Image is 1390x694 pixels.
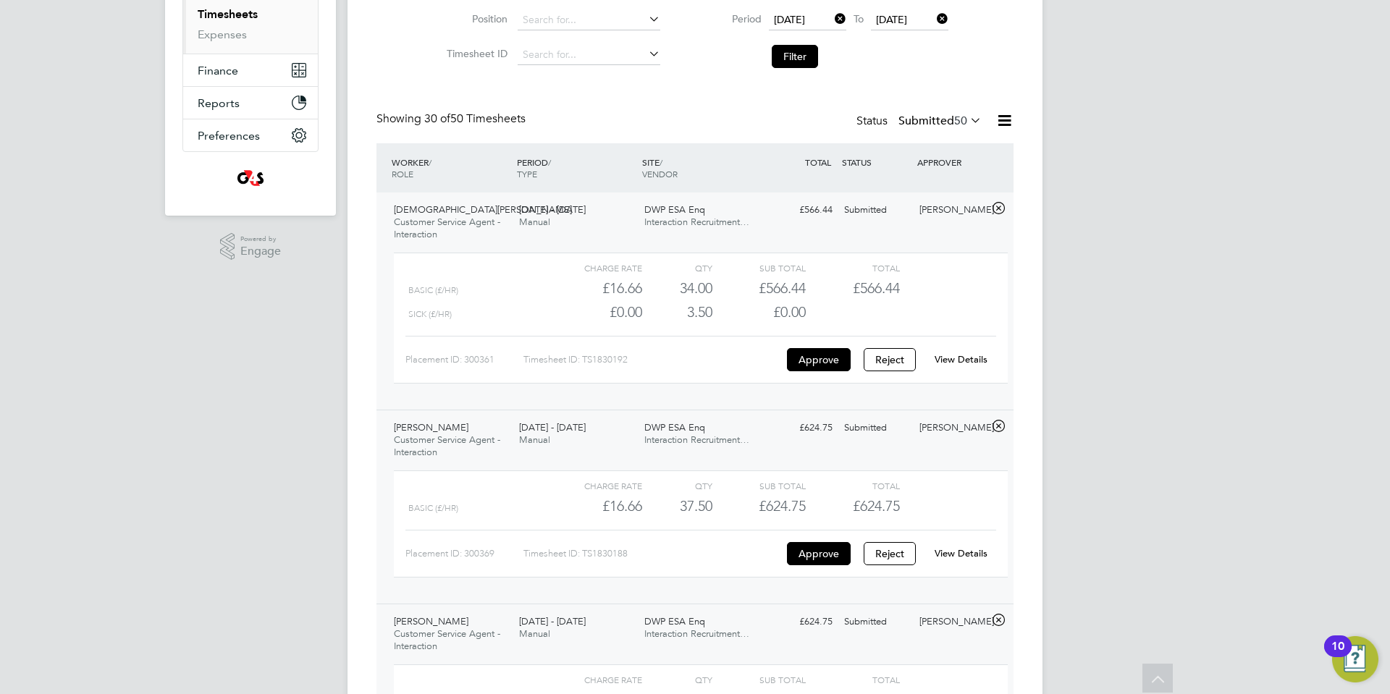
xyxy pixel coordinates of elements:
[198,64,238,77] span: Finance
[548,156,551,168] span: /
[853,497,900,515] span: £624.75
[442,47,507,60] label: Timesheet ID
[523,542,783,565] div: Timesheet ID: TS1830188
[513,149,639,187] div: PERIOD
[549,671,642,688] div: Charge rate
[712,276,806,300] div: £566.44
[644,627,749,640] span: Interaction Recruitment…
[935,353,987,365] a: View Details
[183,54,318,86] button: Finance
[442,12,507,25] label: Position
[424,111,450,126] span: 30 of
[772,45,818,68] button: Filter
[644,203,705,216] span: DWP ESA Enq
[198,96,240,110] span: Reports
[519,216,550,228] span: Manual
[519,615,586,627] span: [DATE] - [DATE]
[376,111,528,127] div: Showing
[1331,646,1344,665] div: 10
[183,119,318,151] button: Preferences
[183,87,318,119] button: Reports
[517,168,537,179] span: TYPE
[696,12,762,25] label: Period
[774,13,805,26] span: [DATE]
[519,421,586,433] span: [DATE] - [DATE]
[198,27,247,41] a: Expenses
[405,348,523,371] div: Placement ID: 300361
[914,416,989,440] div: [PERSON_NAME]
[914,610,989,634] div: [PERSON_NAME]
[394,627,500,652] span: Customer Service Agent - Interaction
[394,615,468,627] span: [PERSON_NAME]
[838,149,914,175] div: STATUS
[394,433,500,458] span: Customer Service Agent - Interaction
[763,416,838,440] div: £624.75
[549,494,642,518] div: £16.66
[394,203,572,216] span: [DEMOGRAPHIC_DATA][PERSON_NAME]
[712,300,806,324] div: £0.00
[1332,636,1378,682] button: Open Resource Center, 10 new notifications
[408,503,458,513] span: basic (£/HR)
[806,671,899,688] div: Total
[864,542,916,565] button: Reject
[660,156,662,168] span: /
[523,348,783,371] div: Timesheet ID: TS1830192
[182,166,319,190] a: Go to home page
[853,279,900,297] span: £566.44
[787,542,851,565] button: Approve
[712,259,806,276] div: Sub Total
[519,627,550,640] span: Manual
[864,348,916,371] button: Reject
[549,477,642,494] div: Charge rate
[856,111,985,132] div: Status
[198,129,260,143] span: Preferences
[642,671,712,688] div: QTY
[240,233,281,245] span: Powered by
[876,13,907,26] span: [DATE]
[240,245,281,258] span: Engage
[838,198,914,222] div: Submitted
[712,477,806,494] div: Sub Total
[639,149,764,187] div: SITE
[519,433,550,446] span: Manual
[914,149,989,175] div: APPROVER
[914,198,989,222] div: [PERSON_NAME]
[644,421,705,433] span: DWP ESA Enq
[806,477,899,494] div: Total
[787,348,851,371] button: Approve
[642,494,712,518] div: 37.50
[642,168,678,179] span: VENDOR
[408,309,452,319] span: Sick (£/HR)
[408,285,458,295] span: basic (£/HR)
[392,168,413,179] span: ROLE
[394,421,468,433] span: [PERSON_NAME]
[935,547,987,559] a: View Details
[763,610,838,634] div: £624.75
[644,615,705,627] span: DWP ESA Enq
[424,111,526,126] span: 50 Timesheets
[518,45,660,65] input: Search for...
[642,477,712,494] div: QTY
[838,416,914,440] div: Submitted
[806,259,899,276] div: Total
[429,156,431,168] span: /
[805,156,831,168] span: TOTAL
[644,216,749,228] span: Interaction Recruitment…
[549,259,642,276] div: Charge rate
[394,216,500,240] span: Customer Service Agent - Interaction
[388,149,513,187] div: WORKER
[838,610,914,634] div: Submitted
[954,114,967,128] span: 50
[644,433,749,446] span: Interaction Recruitment…
[712,494,806,518] div: £624.75
[642,276,712,300] div: 34.00
[712,671,806,688] div: Sub Total
[763,198,838,222] div: £566.44
[849,9,868,28] span: To
[220,233,282,261] a: Powered byEngage
[642,300,712,324] div: 3.50
[642,259,712,276] div: QTY
[519,203,586,216] span: [DATE] - [DATE]
[549,276,642,300] div: £16.66
[518,10,660,30] input: Search for...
